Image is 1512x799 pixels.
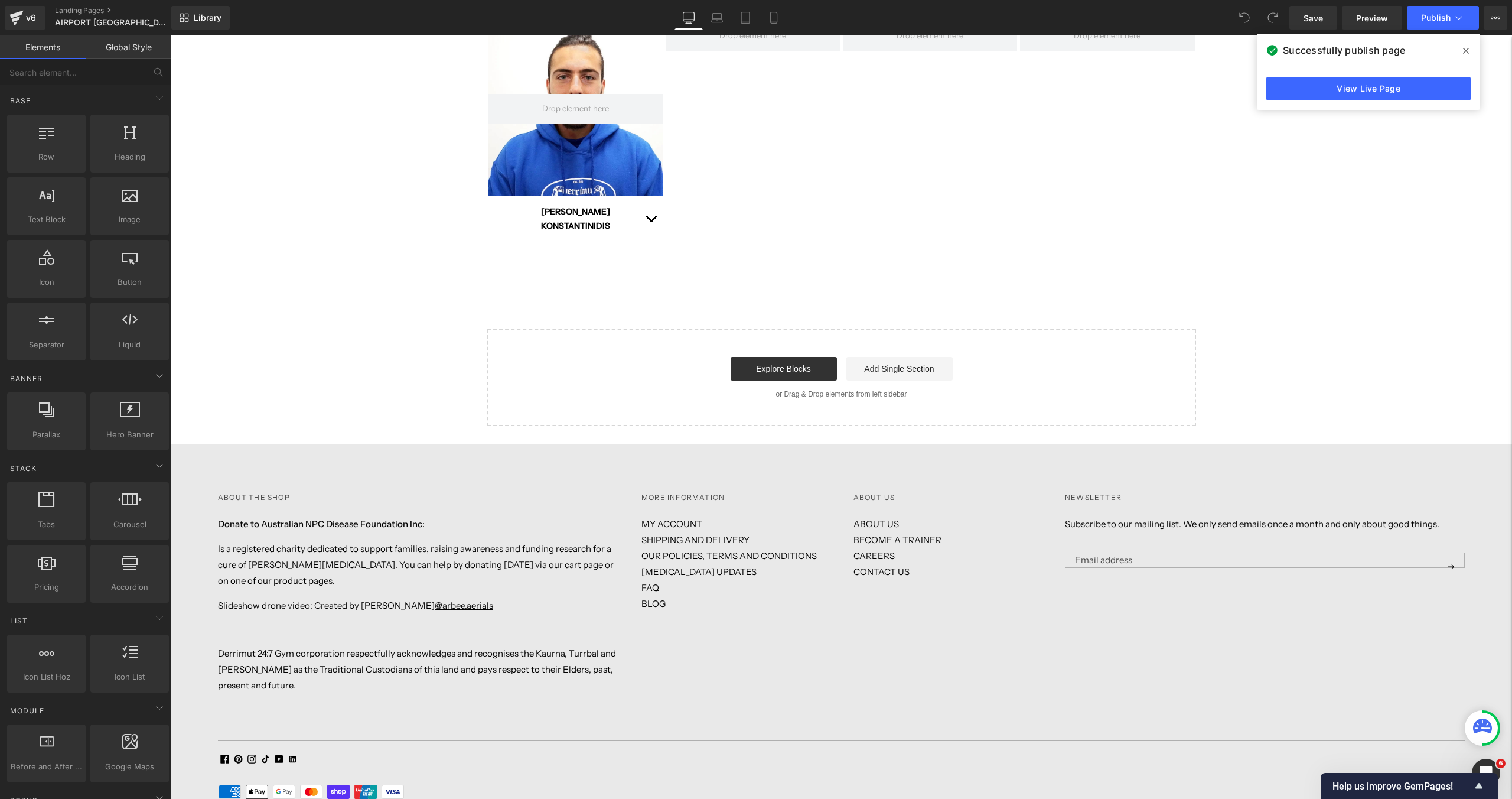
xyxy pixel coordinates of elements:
[1273,517,1287,545] button: Subscribe
[11,428,82,441] span: Parallax
[370,185,439,196] b: KONSTANTINIDIS
[471,515,646,526] a: OUR POLICIES, TERMS AND CONDITIONS
[11,339,82,351] span: Separator
[560,321,666,345] a: Explore Blocks
[94,581,165,593] span: Accordion
[94,761,165,773] span: Google Maps
[94,339,165,351] span: Liquid
[676,321,782,345] a: Add Single Section
[11,518,82,531] span: Tabs
[47,456,447,469] h3: About the shop
[760,6,788,30] a: Mobile
[471,547,488,558] a: FAQ
[1332,781,1472,792] span: Help us improve GemPages!
[1332,779,1486,793] button: Show survey - Help us improve GemPages!
[1496,759,1506,768] span: 6
[471,531,586,542] a: [MEDICAL_DATA] UPDATES
[9,463,38,474] span: Stack
[1304,12,1323,24] span: Save
[9,95,32,106] span: Base
[683,499,771,510] a: BECOME A TRAINER
[1484,6,1507,30] button: More
[171,6,230,30] a: New Library
[194,12,221,23] span: Library
[9,615,29,626] span: List
[47,505,447,553] p: Is a registered charity dedicated to support families, raising awareness and funding research for...
[11,671,82,683] span: Icon List Hoz
[471,456,659,469] h3: More Information
[683,456,871,469] h3: ABOUT US
[894,456,1294,469] h3: Newsletter
[86,35,171,59] a: Global Style
[9,373,44,384] span: Banner
[471,563,495,574] a: BLOG
[894,517,1294,532] input: Email address
[47,456,447,658] div: Derrimut 24:7 Gym corporation respectfully acknowledges and recognises the Kaurna, Turrbal and [P...
[55,18,168,27] span: AIRPORT [GEOGRAPHIC_DATA] - PT
[1472,759,1500,787] iframe: Intercom live chat
[24,10,38,25] div: v6
[1283,43,1405,57] span: Successfully publish page
[94,671,165,683] span: Icon List
[11,761,82,773] span: Before and After Images
[683,515,724,526] a: CAREERS
[471,499,579,510] a: SHIPPING AND DELIVERY
[264,564,322,576] a: @arbee.aerials
[370,171,439,181] b: [PERSON_NAME]
[11,151,82,163] span: Row
[674,6,703,30] a: Desktop
[731,6,760,30] a: Tablet
[47,483,254,494] strong: Donate to Australian NPC Disease Foundation Inc:
[1266,77,1471,100] a: View Live Page
[683,483,728,494] a: ABOUT US
[55,6,191,15] a: Landing Pages
[703,6,731,30] a: Laptop
[94,518,165,531] span: Carousel
[471,483,532,494] a: MY ACCOUNT
[1342,6,1402,30] a: Preview
[1356,12,1388,24] span: Preview
[1261,6,1285,30] button: Redo
[894,480,1294,496] p: Subscribe to our mailing list. We only send emails once a month and only about good things.
[1421,13,1451,22] span: Publish
[47,562,447,578] p: Slideshow drone video: Created by [PERSON_NAME]
[9,705,45,716] span: Module
[94,276,165,288] span: Button
[1233,6,1256,30] button: Undo
[5,6,45,30] a: v6
[1407,6,1479,30] button: Publish
[683,531,739,542] a: CONTACT US
[94,151,165,163] span: Heading
[94,213,165,226] span: Image
[11,213,82,226] span: Text Block
[335,355,1006,363] p: or Drag & Drop elements from left sidebar
[11,276,82,288] span: Icon
[94,428,165,441] span: Hero Banner
[11,581,82,593] span: Pricing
